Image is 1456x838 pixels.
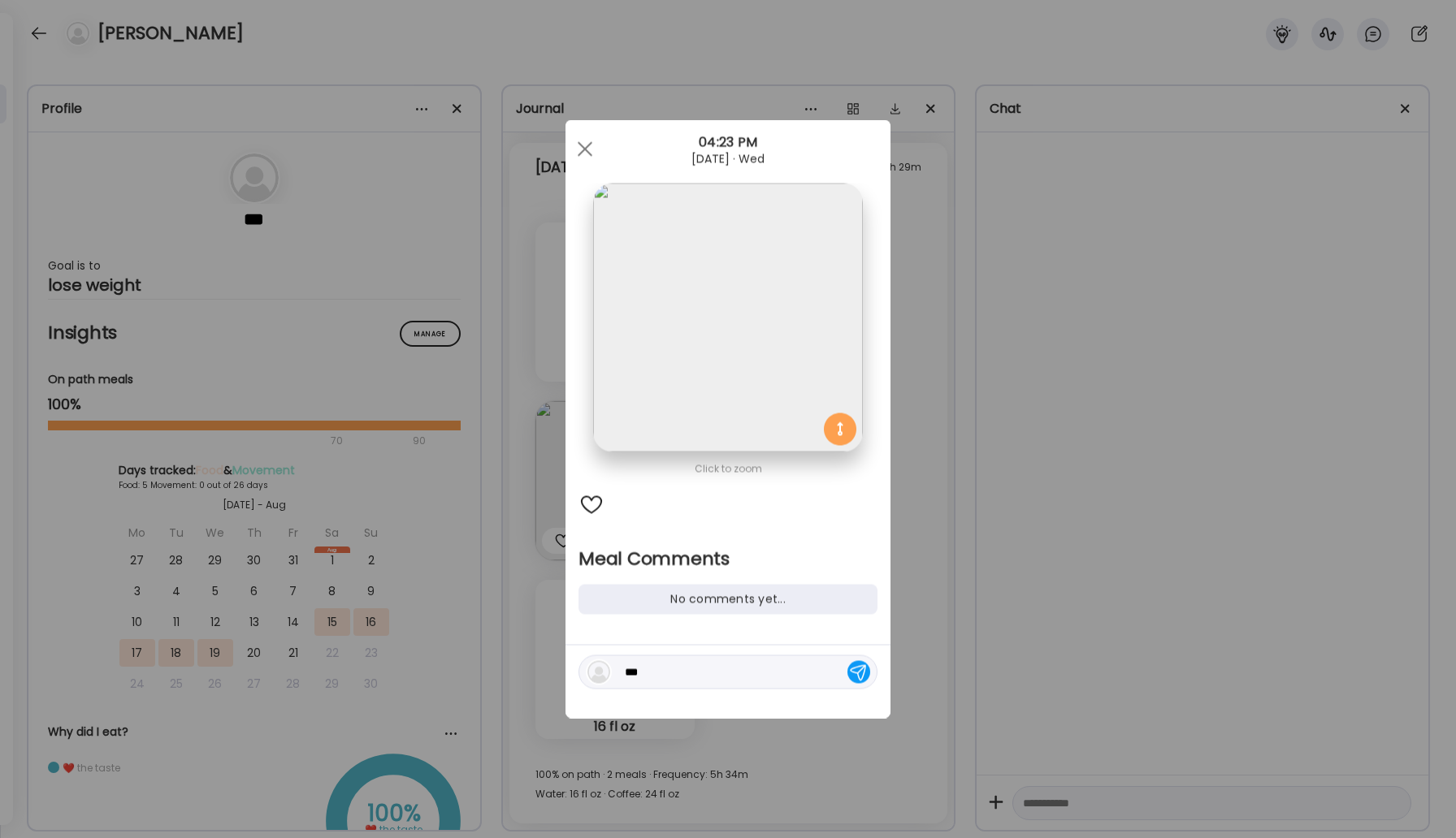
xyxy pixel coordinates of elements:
h2: Meal Comments [578,547,877,572]
div: [DATE] · Wed [565,153,890,166]
div: Click to zoom [578,460,877,479]
img: images%2FMmnsg9FMMIdfUg6NitmvFa1XKOJ3%2FYGdh9qHfRgdWfY6dhzCE%2FfZpZtLoAMGfrhjkGebw0_1080 [593,184,862,452]
div: No comments yet... [578,585,877,615]
img: bg-avatar-default.svg [587,661,610,684]
div: 04:23 PM [565,133,890,153]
